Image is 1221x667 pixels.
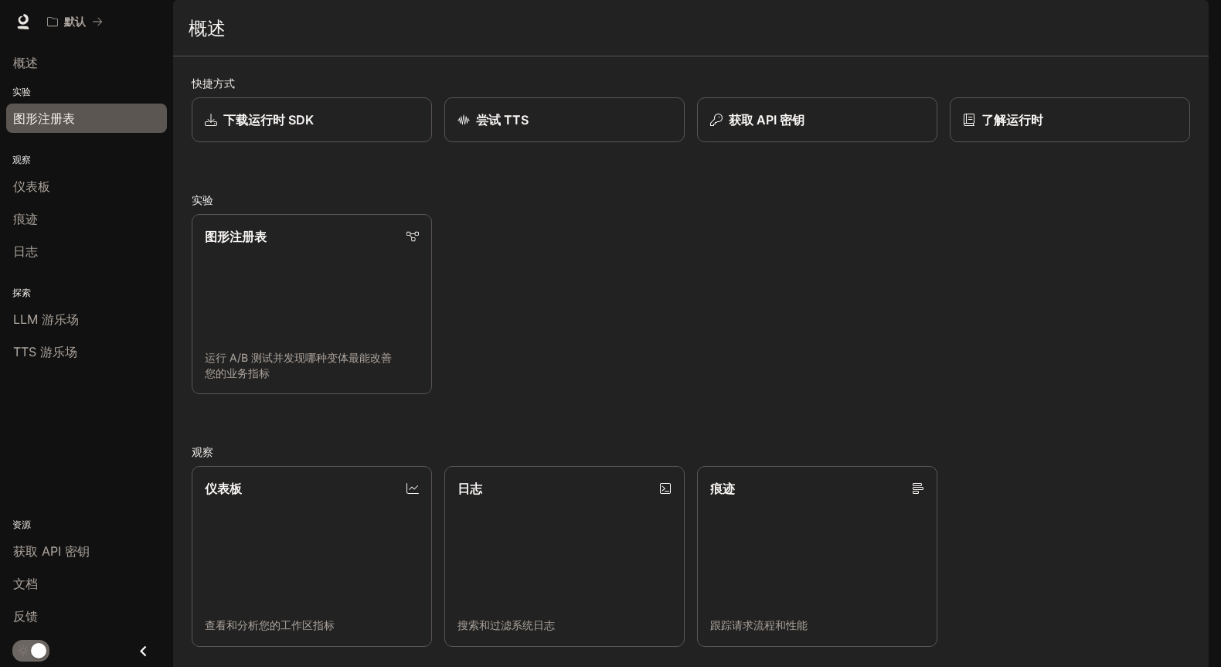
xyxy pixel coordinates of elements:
font: 快捷方式 [192,77,235,90]
font: 日志 [457,481,482,496]
font: 下载运行时 SDK [223,112,314,128]
font: 观察 [192,445,213,458]
font: 查看和分析您的工作区指标 [205,618,335,631]
a: 仪表板查看和分析您的工作区指标 [192,466,432,646]
font: 尝试 TTS [476,112,529,128]
font: 痕迹 [710,481,735,496]
a: 尝试 TTS [444,97,685,142]
button: 获取 API 密钥 [697,97,937,142]
font: 仪表板 [205,481,242,496]
a: 下载运行时 SDK [192,97,432,142]
a: 了解运行时 [950,97,1190,142]
font: 跟踪请求流程和性能 [710,618,808,631]
font: 图形注册表 [205,229,267,244]
button: 所有工作区 [40,6,110,37]
font: 概述 [189,16,225,39]
font: 获取 API 密钥 [729,112,804,128]
font: 运行 A/B 测试并发现哪种变体最能改善您的业务指标 [205,351,392,379]
font: 了解运行时 [981,112,1043,128]
font: 搜索和过滤系统日志 [457,618,555,631]
font: 默认 [64,15,86,28]
a: 日志搜索和过滤系统日志 [444,466,685,646]
font: 实验 [192,193,213,206]
a: 图形注册表运行 A/B 测试并发现哪种变体最能改善您的业务指标 [192,214,432,394]
a: 痕迹跟踪请求流程和性能 [697,466,937,646]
